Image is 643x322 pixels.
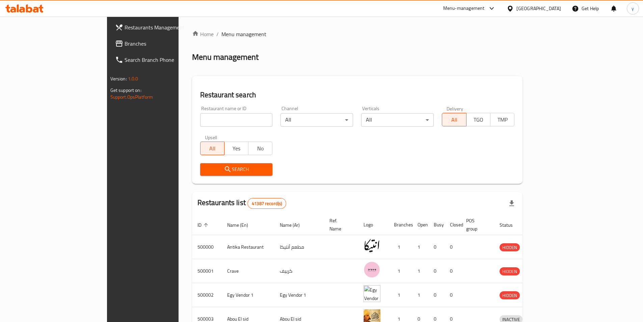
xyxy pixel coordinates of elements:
[200,113,273,127] input: Search for restaurant name or ID..
[227,144,246,153] span: Yes
[200,142,224,155] button: All
[206,165,267,174] span: Search
[412,235,428,259] td: 1
[110,93,153,101] a: Support.OpsPlatform
[128,74,138,83] span: 1.0.0
[358,215,389,235] th: Logo
[280,113,353,127] div: All
[466,113,490,126] button: TGO
[389,259,412,283] td: 1
[227,221,257,229] span: Name (En)
[222,235,274,259] td: Antika Restaurant
[412,215,428,235] th: Open
[428,215,445,235] th: Busy
[192,52,259,63] h2: Menu management
[466,217,486,233] span: POS group
[364,285,380,302] img: Egy Vendor 1
[445,215,461,235] th: Closed
[500,221,521,229] span: Status
[197,221,210,229] span: ID
[222,259,274,283] td: Crave
[248,200,286,207] span: 41387 record(s)
[632,5,634,12] span: y
[504,195,520,212] div: Export file
[274,259,324,283] td: كرييف
[447,106,463,111] label: Delivery
[110,86,141,95] span: Get support on:
[125,40,209,48] span: Branches
[389,215,412,235] th: Branches
[221,30,266,38] span: Menu management
[412,283,428,307] td: 1
[364,261,380,278] img: Crave
[500,268,520,275] span: HIDDEN
[248,142,272,155] button: No
[389,235,412,259] td: 1
[364,237,380,254] img: Antika Restaurant
[247,198,286,209] div: Total records count
[516,5,561,12] div: [GEOGRAPHIC_DATA]
[200,163,273,176] button: Search
[443,4,485,13] div: Menu-management
[251,144,270,153] span: No
[197,198,287,209] h2: Restaurants list
[445,259,461,283] td: 0
[110,19,214,35] a: Restaurants Management
[280,221,309,229] span: Name (Ar)
[125,56,209,64] span: Search Branch Phone
[428,259,445,283] td: 0
[428,283,445,307] td: 0
[224,142,248,155] button: Yes
[110,52,214,68] a: Search Branch Phone
[493,115,512,125] span: TMP
[490,113,514,126] button: TMP
[428,235,445,259] td: 0
[445,283,461,307] td: 0
[412,259,428,283] td: 1
[445,235,461,259] td: 0
[110,35,214,52] a: Branches
[192,30,523,38] nav: breadcrumb
[329,217,350,233] span: Ref. Name
[200,90,515,100] h2: Restaurant search
[125,23,209,31] span: Restaurants Management
[500,292,520,299] span: HIDDEN
[274,283,324,307] td: Egy Vendor 1
[203,144,222,153] span: All
[500,243,520,251] div: HIDDEN
[205,135,217,140] label: Upsell
[274,235,324,259] td: مطعم أنتيكا
[216,30,219,38] li: /
[445,115,463,125] span: All
[500,244,520,251] span: HIDDEN
[442,113,466,126] button: All
[500,267,520,275] div: HIDDEN
[389,283,412,307] td: 1
[110,74,127,83] span: Version:
[469,115,488,125] span: TGO
[361,113,434,127] div: All
[222,283,274,307] td: Egy Vendor 1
